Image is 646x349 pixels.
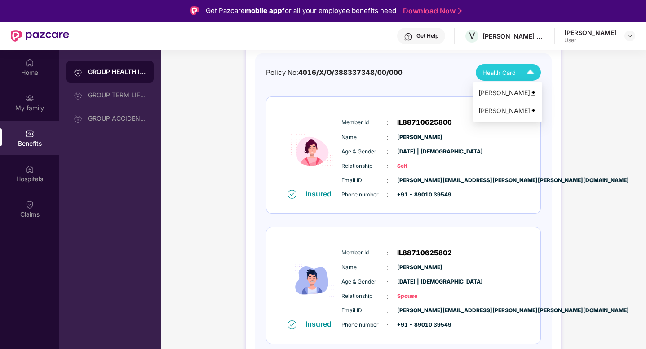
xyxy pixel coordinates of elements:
[386,190,388,200] span: :
[74,114,83,123] img: svg+xml;base64,PHN2ZyB3aWR0aD0iMjAiIGhlaWdodD0iMjAiIHZpZXdCb3g9IjAgMCAyMCAyMCIgZmlsbD0ibm9uZSIgeG...
[404,32,413,41] img: svg+xml;base64,PHN2ZyBpZD0iSGVscC0zMngzMiIgeG1sbnM9Imh0dHA6Ly93d3cudzMub3JnLzIwMDAvc3ZnIiB3aWR0aD...
[386,175,388,185] span: :
[522,65,538,80] img: Icuh8uwCUCF+XjCZyLQsAKiDCM9HiE6CMYmKQaPGkZKaA32CAAACiQcFBJY0IsAAAAASUVORK5CYII=
[74,91,83,100] img: svg+xml;base64,PHN2ZyB3aWR0aD0iMjAiIGhlaWdodD0iMjAiIHZpZXdCb3g9IjAgMCAyMCAyMCIgZmlsbD0ibm9uZSIgeG...
[305,319,337,328] div: Insured
[190,6,199,15] img: Logo
[288,320,296,329] img: svg+xml;base64,PHN2ZyB4bWxucz0iaHR0cDovL3d3dy53My5vcmcvMjAwMC9zdmciIHdpZHRoPSIxNiIgaGVpZ2h0PSIxNi...
[386,263,388,273] span: :
[386,277,388,287] span: :
[386,147,388,157] span: :
[245,6,282,15] strong: mobile app
[482,32,545,40] div: [PERSON_NAME] SERVICES INDIA PVT LTD
[478,106,537,116] div: [PERSON_NAME]
[341,249,386,257] span: Member Id
[298,68,403,77] span: 4016/X/O/388337348/00/000
[25,94,34,103] img: svg+xml;base64,PHN2ZyB3aWR0aD0iMjAiIGhlaWdodD0iMjAiIHZpZXdCb3g9IjAgMCAyMCAyMCIgZmlsbD0ibm9uZSIgeG...
[341,263,386,272] span: Name
[341,148,386,156] span: Age & Gender
[88,92,146,99] div: GROUP TERM LIFE INSURANCE
[206,5,396,16] div: Get Pazcare for all your employee benefits need
[397,321,442,329] span: +91 - 89010 39549
[403,6,459,16] a: Download Now
[341,321,386,329] span: Phone number
[74,68,83,77] img: svg+xml;base64,PHN2ZyB3aWR0aD0iMjAiIGhlaWdodD0iMjAiIHZpZXdCb3g9IjAgMCAyMCAyMCIgZmlsbD0ibm9uZSIgeG...
[88,67,146,76] div: GROUP HEALTH INSURANCE
[386,132,388,142] span: :
[341,118,386,127] span: Member Id
[469,31,475,41] span: V
[386,320,388,330] span: :
[386,306,388,316] span: :
[564,28,616,37] div: [PERSON_NAME]
[397,292,442,301] span: Spouse
[478,88,537,98] div: [PERSON_NAME]
[25,129,34,138] img: svg+xml;base64,PHN2ZyBpZD0iQmVuZWZpdHMiIHhtbG5zPSJodHRwOi8vd3d3LnczLm9yZy8yMDAwL3N2ZyIgd2lkdGg9Ij...
[11,30,69,42] img: New Pazcare Logo
[341,133,386,142] span: Name
[386,161,388,171] span: :
[564,37,616,44] div: User
[341,292,386,301] span: Relationship
[530,108,537,114] img: svg+xml;base64,PHN2ZyB4bWxucz0iaHR0cDovL3d3dy53My5vcmcvMjAwMC9zdmciIHdpZHRoPSI0OCIgaGVpZ2h0PSI0OC...
[341,191,386,199] span: Phone number
[416,32,438,39] div: Get Help
[25,58,34,67] img: svg+xml;base64,PHN2ZyBpZD0iSG9tZSIgeG1sbnM9Imh0dHA6Ly93d3cudzMub3JnLzIwMDAvc3ZnIiB3aWR0aD0iMjAiIG...
[530,90,537,96] img: svg+xml;base64,PHN2ZyB4bWxucz0iaHR0cDovL3d3dy53My5vcmcvMjAwMC9zdmciIHdpZHRoPSI0OCIgaGVpZ2h0PSI0OC...
[397,176,442,185] span: [PERSON_NAME][EMAIL_ADDRESS][PERSON_NAME][PERSON_NAME][DOMAIN_NAME]
[386,118,388,127] span: :
[285,242,339,319] img: icon
[397,117,452,128] span: IL88710625800
[397,191,442,199] span: +91 - 89010 39549
[25,200,34,209] img: svg+xml;base64,PHN2ZyBpZD0iQ2xhaW0iIHhtbG5zPSJodHRwOi8vd3d3LnczLm9yZy8yMDAwL3N2ZyIgd2lkdGg9IjIwIi...
[476,64,541,81] button: Health Card
[288,190,296,199] img: svg+xml;base64,PHN2ZyB4bWxucz0iaHR0cDovL3d3dy53My5vcmcvMjAwMC9zdmciIHdpZHRoPSIxNiIgaGVpZ2h0PSIxNi...
[397,278,442,286] span: [DATE] | [DEMOGRAPHIC_DATA]
[397,133,442,142] span: [PERSON_NAME]
[386,292,388,301] span: :
[397,148,442,156] span: [DATE] | [DEMOGRAPHIC_DATA]
[341,306,386,315] span: Email ID
[285,111,339,189] img: icon
[458,6,462,16] img: Stroke
[341,176,386,185] span: Email ID
[397,162,442,170] span: Self
[305,189,337,198] div: Insured
[397,263,442,272] span: [PERSON_NAME]
[341,162,386,170] span: Relationship
[482,68,516,77] span: Health Card
[266,67,403,78] div: Policy No:
[397,306,442,315] span: [PERSON_NAME][EMAIL_ADDRESS][PERSON_NAME][PERSON_NAME][DOMAIN_NAME]
[88,115,146,122] div: GROUP ACCIDENTAL INSURANCE
[626,32,633,39] img: svg+xml;base64,PHN2ZyBpZD0iRHJvcGRvd24tMzJ4MzIiIHhtbG5zPSJodHRwOi8vd3d3LnczLm9yZy8yMDAwL3N2ZyIgd2...
[25,165,34,174] img: svg+xml;base64,PHN2ZyBpZD0iSG9zcGl0YWxzIiB4bWxucz0iaHR0cDovL3d3dy53My5vcmcvMjAwMC9zdmciIHdpZHRoPS...
[397,248,452,258] span: IL88710625802
[386,248,388,258] span: :
[341,278,386,286] span: Age & Gender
